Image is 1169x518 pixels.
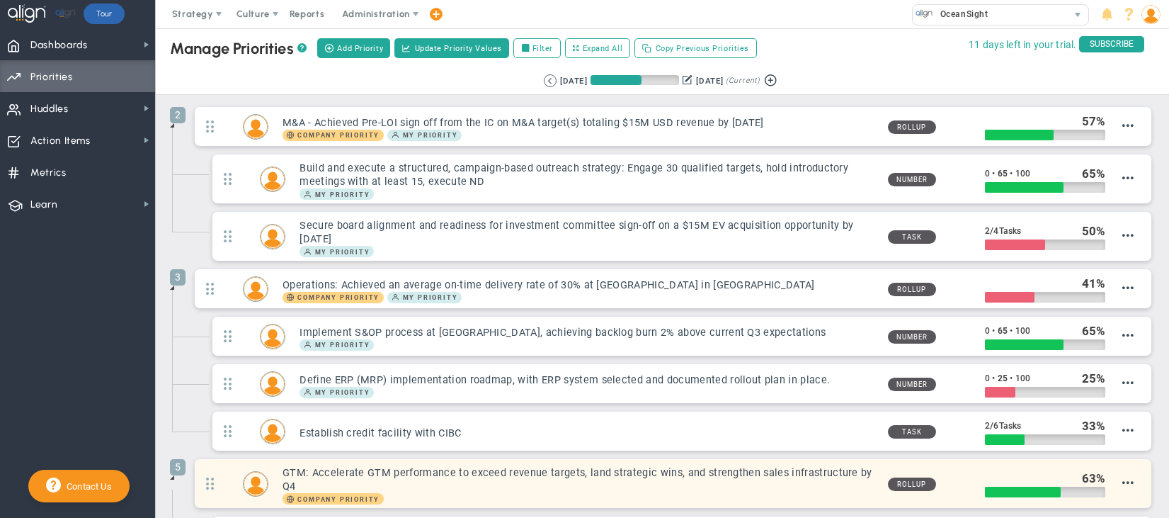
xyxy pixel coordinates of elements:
[283,116,877,130] h3: M&A - Achieved Pre-LOI sign off from the IC on M&A target(s) totaling $15M USD revenue by [DATE]
[888,120,936,134] span: Rollup
[30,30,88,60] span: Dashboards
[992,326,995,336] span: •
[300,246,374,257] span: My Priority
[261,167,285,191] img: Craig Churchill
[696,74,723,87] div: [DATE]
[985,373,990,383] span: 0
[300,162,876,188] h3: Build and execute a structured, campaign-based outreach strategy: Engage 30 qualified targets, ho...
[30,190,57,220] span: Learn
[888,425,936,439] span: Task
[30,126,91,156] span: Action Items
[544,74,557,87] button: Go to previous period
[170,269,186,286] span: 3
[387,130,462,141] span: My Priority
[342,9,409,19] span: Administration
[1082,114,1096,128] span: 57
[1082,276,1106,291] div: %
[591,75,679,85] div: Period Progress: 57% Day 51 of 89 with 38 remaining.
[634,38,757,58] button: Copy Previous Priorities
[1082,166,1106,181] div: %
[244,115,268,139] img: Craig Churchill
[300,427,876,440] h3: Establish credit facility with CIBC
[998,169,1008,179] span: 65
[1141,5,1161,24] img: 204746.Person.photo
[1082,471,1106,486] div: %
[283,130,384,141] span: Company Priority
[315,191,370,198] span: My Priority
[403,132,458,139] span: My Priority
[888,283,936,296] span: Rollup
[300,326,876,339] h3: Implement S&OP process at [GEOGRAPHIC_DATA], achieving backlog burn 2% above current Q3 expectations
[992,373,995,383] span: •
[656,43,749,55] span: Copy Previous Priorities
[283,493,384,505] span: Company Priority
[1082,113,1106,129] div: %
[933,5,988,23] span: OceanSight
[297,132,380,139] span: Company Priority
[1082,323,1106,339] div: %
[243,114,268,140] div: Craig Churchill
[985,326,990,336] span: 0
[1082,223,1106,239] div: %
[998,326,1008,336] span: 65
[260,419,285,444] div: Tyler Van Schoonhoven
[315,342,370,349] span: My Priority
[243,471,268,497] div: Matt Burdyny
[260,224,285,249] div: Craig Churchill
[969,36,1076,54] span: 11 days left in your trial.
[415,43,502,55] span: Update Priority Values
[1082,471,1096,485] span: 63
[565,38,630,58] button: Expand All
[261,225,285,249] img: Craig Churchill
[315,249,370,256] span: My Priority
[300,219,876,246] h3: Secure board alignment and readiness for investment committee sign-off on a $15M EV acquisition o...
[999,421,1022,431] span: Tasks
[1068,5,1088,25] span: select
[394,38,509,58] button: Update Priority Values
[1082,419,1096,433] span: 33
[888,478,936,491] span: Rollup
[387,292,462,303] span: My Priority
[999,226,1022,236] span: Tasks
[992,169,995,179] span: •
[283,292,384,303] span: Company Priority
[1082,371,1106,386] div: %
[998,373,1008,383] span: 25
[315,389,370,396] span: My Priority
[888,173,936,186] span: Number
[261,325,285,349] img: Craig Churchill
[403,294,458,301] span: My Priority
[261,372,285,396] img: Craig Churchill
[260,167,285,192] div: Craig Churchill
[583,43,623,55] span: Expand All
[1082,371,1096,385] span: 25
[985,226,1021,236] span: 2 4
[243,276,268,302] div: Craig Churchill
[1010,326,1013,336] span: •
[172,9,213,19] span: Strategy
[1082,418,1106,434] div: %
[1015,169,1030,179] span: 100
[990,225,993,236] span: /
[985,169,990,179] span: 0
[283,278,877,292] h3: Operations: Achieved an average on-time delivery rate of 30% at [GEOGRAPHIC_DATA] in [GEOGRAPHIC_...
[260,324,285,349] div: Craig Churchill
[30,94,69,124] span: Huddles
[236,9,270,19] span: Culture
[560,74,587,87] div: [DATE]
[300,339,374,351] span: My Priority
[283,466,877,493] h3: GTM: Accelerate GTM performance to exceed revenue targets, land strategic wins, and strengthen sa...
[297,496,380,503] span: Company Priority
[916,5,933,23] img: 32760.Company.photo
[317,38,390,58] button: Add Priority
[1082,167,1096,181] span: 65
[888,330,936,344] span: Number
[30,62,73,92] span: Priorities
[170,459,186,475] span: 5
[337,43,383,55] span: Add Priority
[300,188,374,200] span: My Priority
[170,107,186,123] span: 2
[1082,224,1096,238] span: 50
[1079,36,1144,52] span: SUBSCRIBE
[300,373,876,387] h3: Define ERP (MRP) implementation roadmap, with ERP system selected and documented rollout plan in ...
